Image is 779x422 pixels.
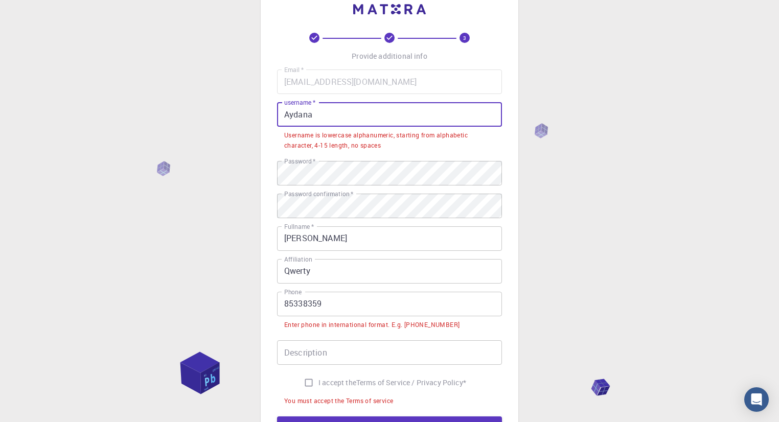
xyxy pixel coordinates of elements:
label: Password confirmation [284,190,353,198]
text: 3 [463,34,466,41]
label: Fullname [284,222,314,231]
label: Email [284,65,304,74]
span: I accept the [318,378,356,388]
a: Terms of Service / Privacy Policy* [356,378,466,388]
label: Phone [284,288,302,296]
p: Terms of Service / Privacy Policy * [356,378,466,388]
label: Password [284,157,315,166]
div: You must accept the Terms of service [284,396,393,406]
div: Open Intercom Messenger [744,387,769,412]
label: Affiliation [284,255,312,264]
div: Username is lowercase alphanumeric, starting from alphabetic character, 4-15 length, no spaces [284,130,495,151]
div: Enter phone in international format. E.g. [PHONE_NUMBER] [284,320,460,330]
p: Provide additional info [352,51,427,61]
label: username [284,98,315,107]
